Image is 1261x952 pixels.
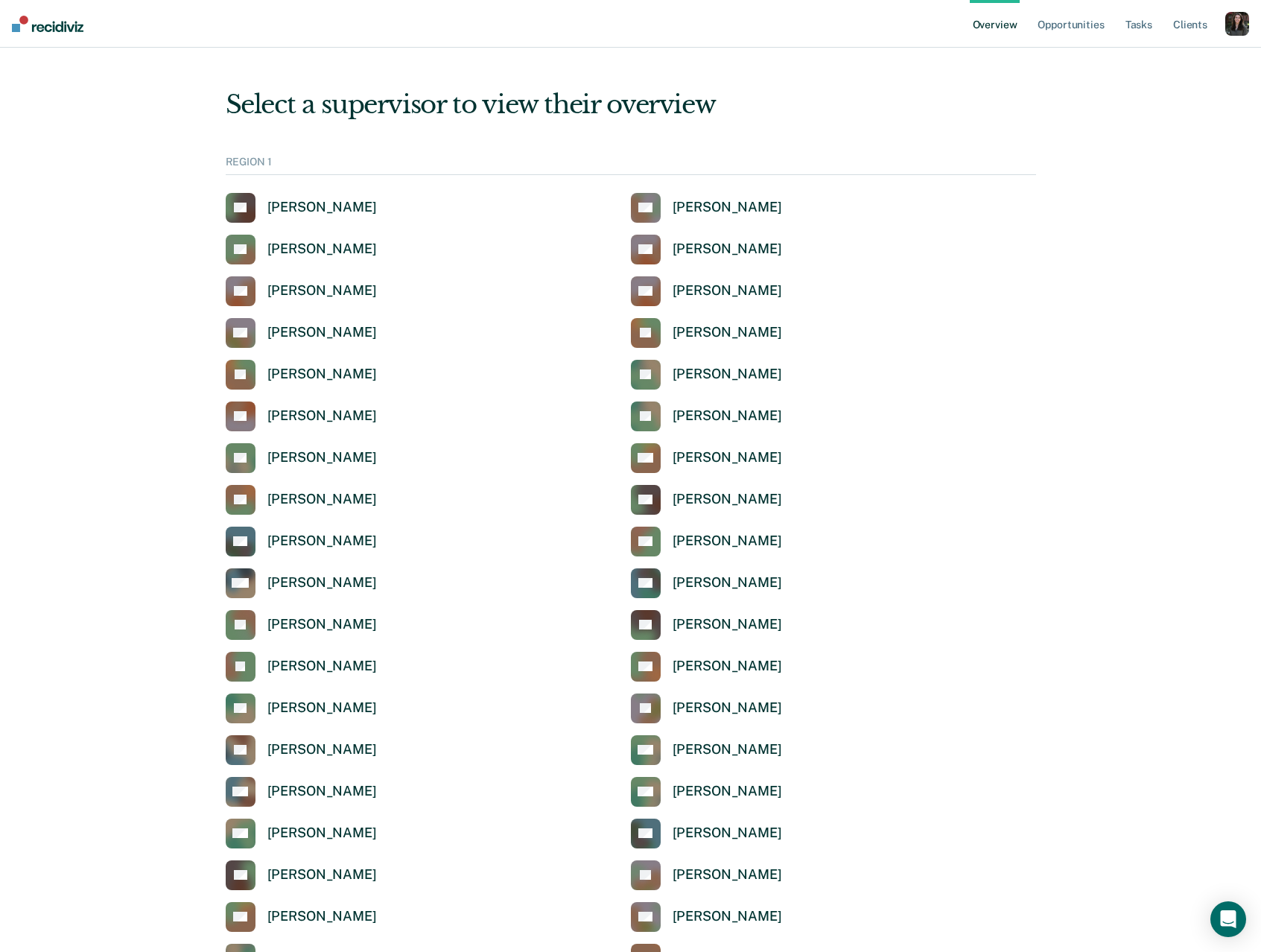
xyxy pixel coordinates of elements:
[673,574,782,591] div: [PERSON_NAME]
[631,610,782,640] a: [PERSON_NAME]
[267,658,377,675] div: [PERSON_NAME]
[226,156,1036,175] div: REGION 1
[631,860,782,890] a: [PERSON_NAME]
[631,485,782,515] a: [PERSON_NAME]
[267,407,377,425] div: [PERSON_NAME]
[226,193,377,223] a: [PERSON_NAME]
[631,318,782,348] a: [PERSON_NAME]
[673,324,782,341] div: [PERSON_NAME]
[267,324,377,341] div: [PERSON_NAME]
[267,783,377,800] div: [PERSON_NAME]
[226,89,1036,120] div: Select a supervisor to view their overview
[631,360,782,390] a: [PERSON_NAME]
[226,443,377,473] a: [PERSON_NAME]
[673,658,782,675] div: [PERSON_NAME]
[631,402,782,431] a: [PERSON_NAME]
[673,366,782,383] div: [PERSON_NAME]
[226,902,377,932] a: [PERSON_NAME]
[267,908,377,925] div: [PERSON_NAME]
[267,366,377,383] div: [PERSON_NAME]
[226,485,377,515] a: [PERSON_NAME]
[631,777,782,807] a: [PERSON_NAME]
[631,652,782,682] a: [PERSON_NAME]
[673,741,782,758] div: [PERSON_NAME]
[226,568,377,598] a: [PERSON_NAME]
[1210,901,1246,937] div: Open Intercom Messenger
[673,491,782,508] div: [PERSON_NAME]
[673,908,782,925] div: [PERSON_NAME]
[267,866,377,883] div: [PERSON_NAME]
[267,699,377,717] div: [PERSON_NAME]
[226,652,377,682] a: [PERSON_NAME]
[226,819,377,848] a: [PERSON_NAME]
[267,825,377,842] div: [PERSON_NAME]
[631,193,782,223] a: [PERSON_NAME]
[226,402,377,431] a: [PERSON_NAME]
[267,491,377,508] div: [PERSON_NAME]
[226,694,377,723] a: [PERSON_NAME]
[12,16,83,32] img: Recidiviz
[673,449,782,466] div: [PERSON_NAME]
[267,574,377,591] div: [PERSON_NAME]
[267,449,377,466] div: [PERSON_NAME]
[267,241,377,258] div: [PERSON_NAME]
[673,783,782,800] div: [PERSON_NAME]
[631,694,782,723] a: [PERSON_NAME]
[631,735,782,765] a: [PERSON_NAME]
[631,902,782,932] a: [PERSON_NAME]
[673,825,782,842] div: [PERSON_NAME]
[673,616,782,633] div: [PERSON_NAME]
[631,235,782,264] a: [PERSON_NAME]
[631,443,782,473] a: [PERSON_NAME]
[673,407,782,425] div: [PERSON_NAME]
[267,282,377,299] div: [PERSON_NAME]
[673,199,782,216] div: [PERSON_NAME]
[226,318,377,348] a: [PERSON_NAME]
[226,860,377,890] a: [PERSON_NAME]
[226,276,377,306] a: [PERSON_NAME]
[631,527,782,556] a: [PERSON_NAME]
[226,610,377,640] a: [PERSON_NAME]
[267,616,377,633] div: [PERSON_NAME]
[226,360,377,390] a: [PERSON_NAME]
[226,235,377,264] a: [PERSON_NAME]
[631,819,782,848] a: [PERSON_NAME]
[226,527,377,556] a: [PERSON_NAME]
[673,699,782,717] div: [PERSON_NAME]
[673,866,782,883] div: [PERSON_NAME]
[631,276,782,306] a: [PERSON_NAME]
[673,533,782,550] div: [PERSON_NAME]
[267,533,377,550] div: [PERSON_NAME]
[631,568,782,598] a: [PERSON_NAME]
[673,282,782,299] div: [PERSON_NAME]
[267,199,377,216] div: [PERSON_NAME]
[267,741,377,758] div: [PERSON_NAME]
[673,241,782,258] div: [PERSON_NAME]
[226,735,377,765] a: [PERSON_NAME]
[226,777,377,807] a: [PERSON_NAME]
